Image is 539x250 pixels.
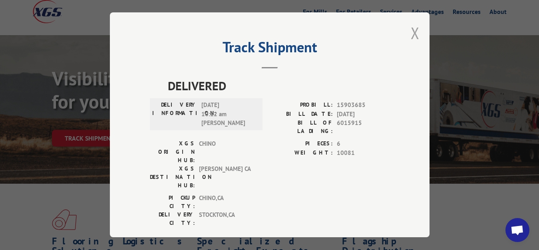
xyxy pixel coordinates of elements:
[168,77,390,95] span: DELIVERED
[150,210,195,227] label: DELIVERY CITY:
[270,119,333,135] label: BILL OF LADING:
[199,210,253,227] span: STOCKTON , CA
[270,101,333,110] label: PROBILL:
[337,110,390,119] span: [DATE]
[337,119,390,135] span: 6015915
[199,194,253,210] span: CHINO , CA
[270,110,333,119] label: BILL DATE:
[150,139,195,165] label: XGS ORIGIN HUB:
[337,101,390,110] span: 15903685
[337,139,390,149] span: 6
[270,149,333,158] label: WEIGHT:
[150,42,390,57] h2: Track Shipment
[150,194,195,210] label: PICKUP CITY:
[201,101,255,128] span: [DATE] 10:12 am [PERSON_NAME]
[411,22,420,44] button: Close modal
[199,165,253,190] span: [PERSON_NAME] CA
[337,149,390,158] span: 10081
[270,139,333,149] label: PIECES:
[150,165,195,190] label: XGS DESTINATION HUB:
[152,101,197,128] label: DELIVERY INFORMATION:
[505,218,529,242] a: Open chat
[199,139,253,165] span: CHINO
